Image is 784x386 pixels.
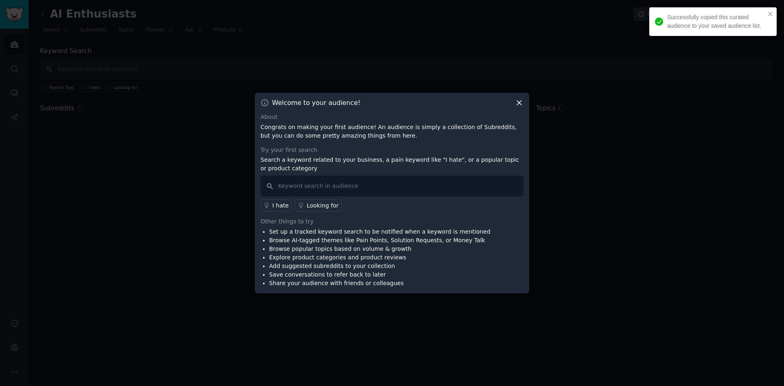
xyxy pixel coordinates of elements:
div: Looking for [307,201,339,210]
input: Keyword search in audience [261,176,523,196]
p: Congrats on making your first audience! An audience is simply a collection of Subreddits, but you... [261,123,523,140]
li: Set up a tracked keyword search to be notified when a keyword is mentioned [269,228,490,236]
div: About [261,113,523,121]
div: Try your first search [261,146,523,154]
p: Search a keyword related to your business, a pain keyword like "I hate", or a popular topic or pr... [261,156,523,173]
li: Browse popular topics based on volume & growth [269,245,490,253]
div: Successfully copied this curated audience to your saved audience list. [667,13,765,30]
li: Add suggested subreddits to your collection [269,262,490,270]
h3: Welcome to your audience! [272,98,361,107]
a: Looking for [295,199,342,212]
button: close [768,11,773,17]
div: I hate [272,201,289,210]
a: I hate [261,199,292,212]
li: Browse AI-tagged themes like Pain Points, Solution Requests, or Money Talk [269,236,490,245]
li: Save conversations to refer back to later [269,270,490,279]
li: Explore product categories and product reviews [269,253,490,262]
div: Other things to try [261,217,523,226]
li: Share your audience with friends or colleagues [269,279,490,288]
